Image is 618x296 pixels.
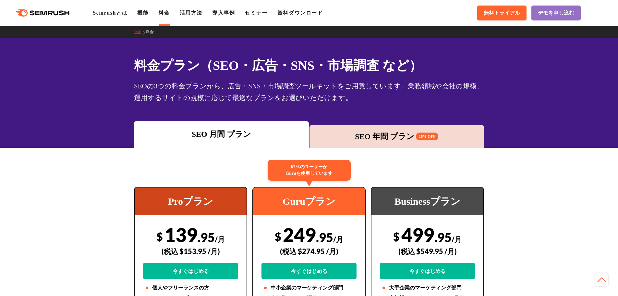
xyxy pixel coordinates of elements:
a: 今すぐはじめる [261,263,357,279]
span: .95 [198,230,215,245]
iframe: Help widget launcher [560,271,611,289]
div: Guruプラン [253,187,365,215]
div: (税込 $549.95 /月) [380,240,475,263]
span: $ [156,230,163,243]
span: /月 [452,235,462,244]
span: .95 [434,230,452,245]
a: 料金 [146,30,159,34]
span: $ [275,230,281,243]
span: .95 [316,230,333,245]
span: /月 [333,235,343,244]
div: 139 [143,223,238,279]
div: SEOの3つの料金プランから、広告・SNS・市場調査ツールキットをご用意しています。業務領域や会社の規模、運用するサイトの規模に応じて最適なプランをお選びいただけます。 [134,80,484,104]
a: 資料ダウンロード [277,10,323,16]
div: SEO 年間 プラン [313,131,481,142]
span: /月 [215,235,225,244]
a: TOP [134,30,146,34]
a: Semrushとは [93,10,127,16]
div: (税込 $274.95 /月) [261,240,357,263]
a: 無料トライアル [477,6,527,20]
a: 機能 [137,10,149,16]
div: 67%のユーザーが Guruを使用しています [268,160,351,181]
div: 249 [261,223,357,279]
a: 料金 [158,10,170,16]
li: 個人やフリーランスの方 [143,284,238,292]
a: 導入事例 [212,10,235,16]
a: 今すぐはじめる [143,263,238,279]
div: SEO 月間 プラン [137,128,306,140]
span: デモを申し込む [538,10,574,17]
div: (税込 $153.95 /月) [143,240,238,263]
div: Proプラン [135,187,247,215]
h1: 料金プラン（SEO・広告・SNS・市場調査 など） [134,56,484,75]
a: セミナー [245,10,267,16]
a: 活用方法 [180,10,202,16]
li: 中小企業のマーケティング部門 [261,284,357,292]
div: 499 [380,223,475,279]
span: $ [393,230,400,243]
li: 大手企業のマーケティング部門 [380,284,475,292]
div: Businessプラン [371,187,483,215]
a: デモを申し込む [531,6,581,20]
a: 今すぐはじめる [380,263,475,279]
span: 16% OFF [416,133,438,140]
span: 無料トライアル [484,10,520,17]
